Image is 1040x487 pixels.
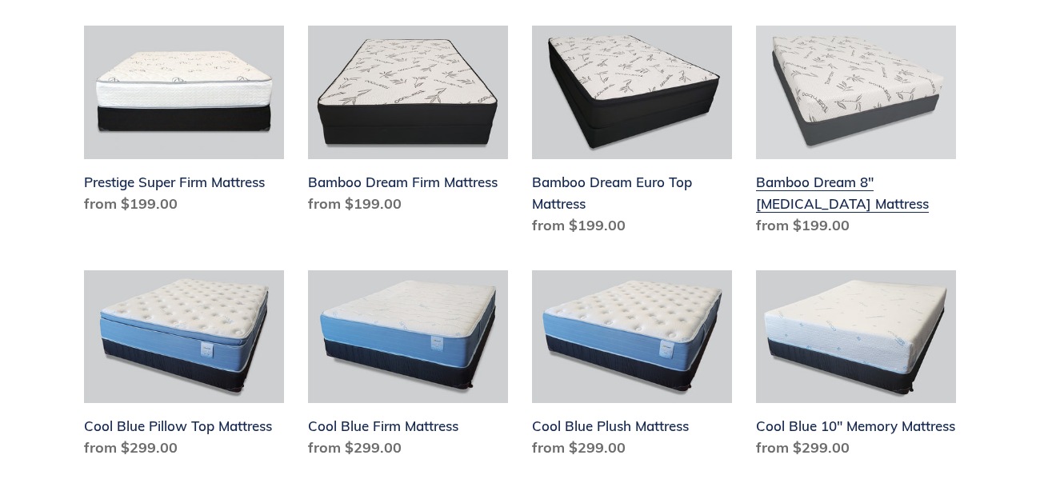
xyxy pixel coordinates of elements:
a: Cool Blue 10" Memory Mattress [756,270,956,465]
a: Cool Blue Firm Mattress [308,270,508,465]
a: Prestige Super Firm Mattress [84,26,284,221]
a: Bamboo Dream Euro Top Mattress [532,26,732,242]
a: Bamboo Dream Firm Mattress [308,26,508,221]
a: Bamboo Dream 8" Memory Foam Mattress [756,26,956,242]
a: Cool Blue Plush Mattress [532,270,732,465]
a: Cool Blue Pillow Top Mattress [84,270,284,465]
